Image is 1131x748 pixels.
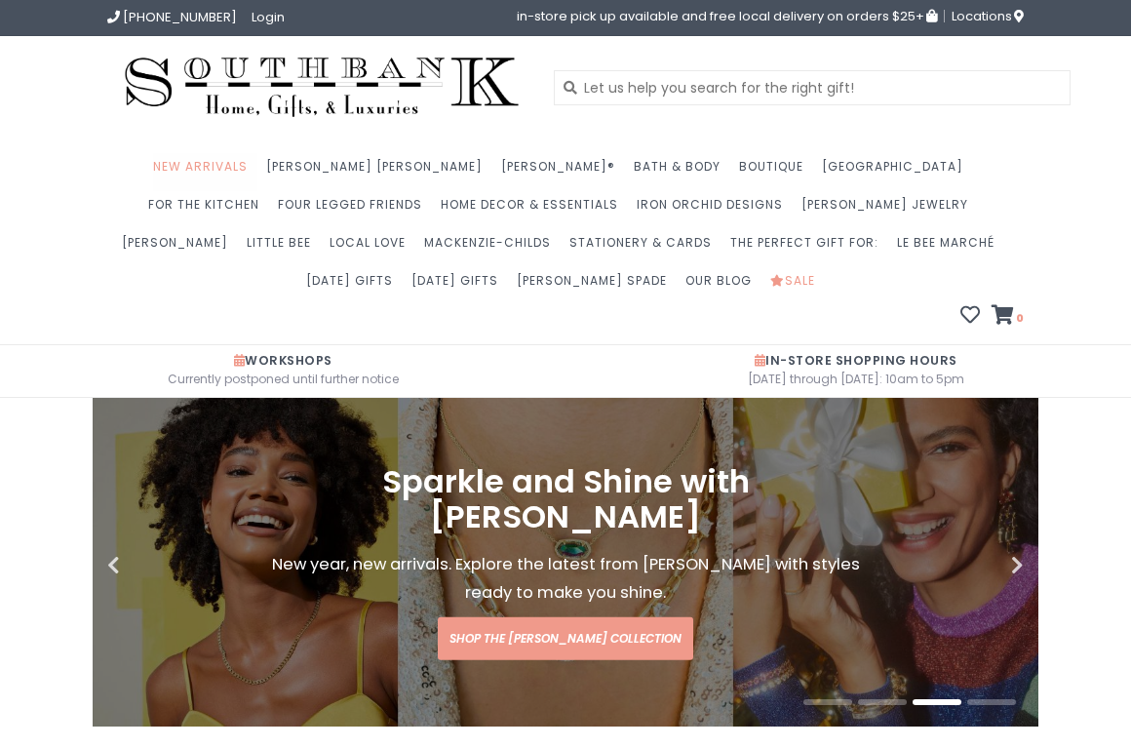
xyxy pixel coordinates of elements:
[107,51,536,124] img: Southbank Gift Company -- Home, Gifts, and Luxuries
[122,229,238,267] a: [PERSON_NAME]
[247,229,321,267] a: Little Bee
[569,229,721,267] a: Stationery & Cards
[441,191,628,229] a: Home Decor & Essentials
[685,267,761,305] a: Our Blog
[517,267,677,305] a: [PERSON_NAME] Spade
[330,229,415,267] a: Local Love
[897,229,1004,267] a: Le Bee Marché
[822,153,973,191] a: [GEOGRAPHIC_DATA]
[967,699,1016,705] button: 4 of 4
[438,617,693,660] a: Shop the [PERSON_NAME] Collection
[634,153,730,191] a: Bath & Body
[580,369,1131,389] span: [DATE] through [DATE]: 10am to 5pm
[926,556,1024,575] button: Next
[148,191,269,229] a: For the Kitchen
[554,70,1071,105] input: Let us help you search for the right gift!
[952,7,1024,25] span: Locations
[272,552,860,604] span: New year, new arrivals. Explore the latest from [PERSON_NAME] with styles ready to make you shine.
[730,229,888,267] a: The perfect gift for:
[517,10,937,22] span: in-store pick up available and free local delivery on orders $25+
[265,464,866,533] h1: Sparkle and Shine with [PERSON_NAME]
[123,8,237,26] span: [PHONE_NUMBER]
[107,8,237,26] a: [PHONE_NUMBER]
[739,153,813,191] a: Boutique
[755,352,957,369] span: In-Store Shopping Hours
[153,153,257,191] a: New Arrivals
[266,153,492,191] a: [PERSON_NAME] [PERSON_NAME]
[278,191,432,229] a: Four Legged Friends
[234,352,332,369] span: Workshops
[858,699,907,705] button: 2 of 4
[424,229,561,267] a: MacKenzie-Childs
[15,369,551,389] span: Currently postponed until further notice
[801,191,978,229] a: [PERSON_NAME] Jewelry
[913,699,961,705] button: 3 of 4
[501,153,625,191] a: [PERSON_NAME]®
[306,267,403,305] a: [DATE] Gifts
[770,267,825,305] a: Sale
[411,267,508,305] a: [DATE] Gifts
[107,556,205,575] button: Previous
[1014,310,1024,326] span: 0
[637,191,793,229] a: Iron Orchid Designs
[803,699,852,705] button: 1 of 4
[252,8,285,26] a: Login
[992,307,1024,327] a: 0
[944,10,1024,22] a: Locations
